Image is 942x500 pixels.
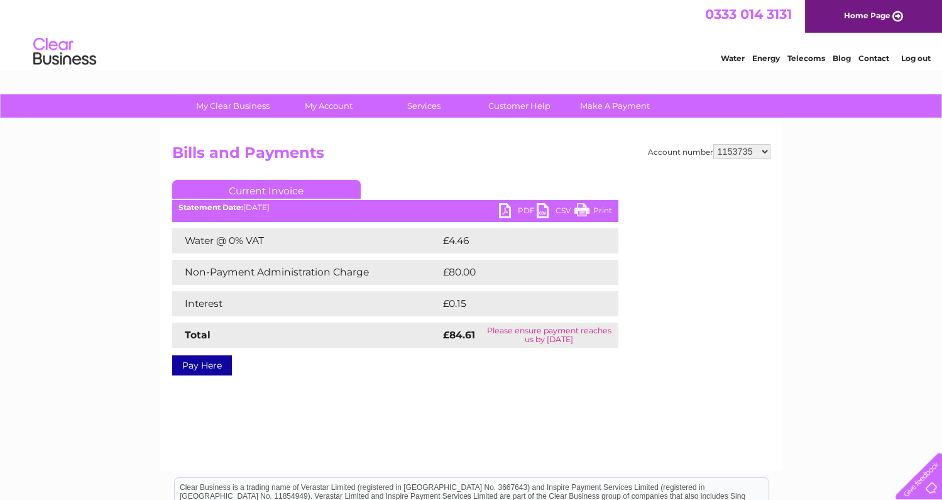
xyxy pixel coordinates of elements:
a: Telecoms [787,53,825,63]
a: Pay Here [172,355,232,375]
a: Log out [901,53,930,63]
td: Interest [172,291,440,316]
img: logo.png [33,33,97,71]
b: Statement Date: [178,203,243,212]
a: Make A Payment [563,94,667,118]
a: Current Invoice [172,180,361,199]
a: My Clear Business [181,94,285,118]
a: Water [721,53,745,63]
td: £4.46 [440,228,589,253]
td: Please ensure payment reaches us by [DATE] [480,323,618,348]
td: £80.00 [440,260,594,285]
td: Water @ 0% VAT [172,228,440,253]
strong: £84.61 [443,329,475,341]
div: Clear Business is a trading name of Verastar Limited (registered in [GEOGRAPHIC_DATA] No. 3667643... [175,7,769,61]
a: Energy [752,53,780,63]
a: Contact [858,53,889,63]
div: Account number [648,144,770,159]
td: Non-Payment Administration Charge [172,260,440,285]
a: PDF [499,203,537,221]
strong: Total [185,329,211,341]
div: [DATE] [172,203,618,212]
h2: Bills and Payments [172,144,770,168]
a: Blog [833,53,851,63]
a: 0333 014 3131 [705,6,792,22]
a: Print [574,203,612,221]
a: Services [372,94,476,118]
a: CSV [537,203,574,221]
a: My Account [277,94,380,118]
a: Customer Help [468,94,571,118]
td: £0.15 [440,291,587,316]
